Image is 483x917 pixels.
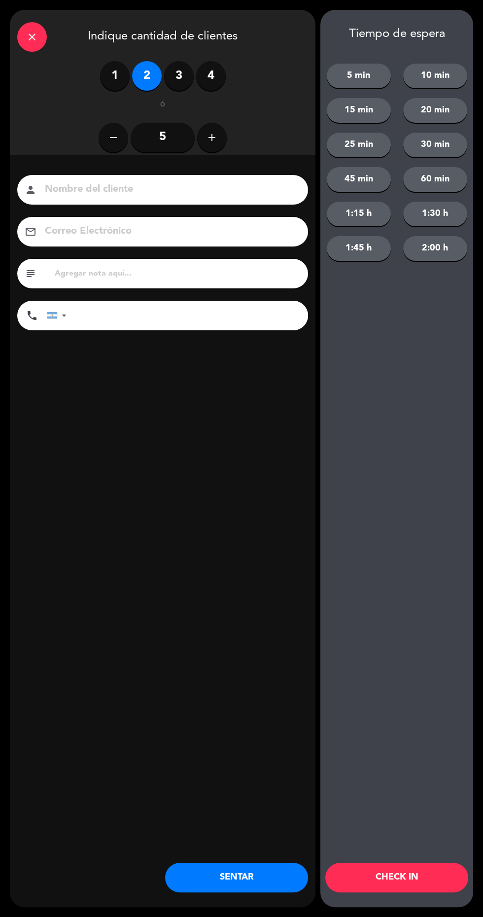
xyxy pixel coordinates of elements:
button: 45 min [327,167,391,192]
label: 4 [196,61,226,91]
label: 2 [132,61,162,91]
div: Argentina: +54 [47,301,70,330]
button: remove [99,123,128,152]
button: 2:00 h [403,236,467,261]
button: 20 min [403,98,467,123]
button: 25 min [327,133,391,157]
i: add [206,132,218,143]
button: 10 min [403,64,467,88]
div: ó [147,101,179,110]
button: 1:45 h [327,236,391,261]
input: Nombre del cliente [44,181,295,198]
i: close [26,31,38,43]
i: person [25,184,36,196]
i: email [25,226,36,238]
button: 5 min [327,64,391,88]
div: Tiempo de espera [320,27,473,41]
button: add [197,123,227,152]
input: Agregar nota aquí... [54,267,301,281]
button: SENTAR [165,863,308,892]
i: phone [26,310,38,321]
label: 3 [164,61,194,91]
button: 1:30 h [403,202,467,226]
i: remove [107,132,119,143]
button: 15 min [327,98,391,123]
input: Correo Electrónico [44,223,295,240]
i: subject [25,268,36,280]
label: 1 [100,61,130,91]
div: Indique cantidad de clientes [10,10,315,61]
button: 30 min [403,133,467,157]
button: 1:15 h [327,202,391,226]
button: CHECK IN [325,863,468,892]
button: 60 min [403,167,467,192]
